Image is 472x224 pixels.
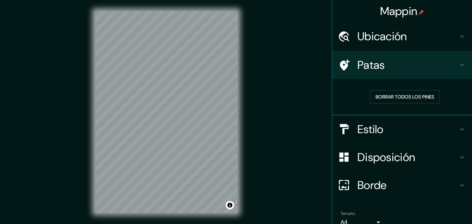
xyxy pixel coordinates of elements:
font: Borrar todos los pines [376,94,434,100]
button: Activar o desactivar atribución [226,201,234,209]
div: Patas [332,51,472,79]
font: Tamaño [341,211,355,216]
iframe: Lanzador de widgets de ayuda [410,197,464,216]
font: Borde [357,178,387,193]
div: Ubicación [332,22,472,50]
img: pin-icon.png [419,9,424,15]
font: Mappin [380,4,417,19]
font: Patas [357,58,385,72]
div: Borde [332,171,472,199]
font: Ubicación [357,29,407,44]
font: Disposición [357,150,415,165]
div: Disposición [332,143,472,171]
div: Estilo [332,115,472,143]
font: Estilo [357,122,384,137]
button: Borrar todos los pines [370,90,440,103]
canvas: Mapa [95,11,238,213]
